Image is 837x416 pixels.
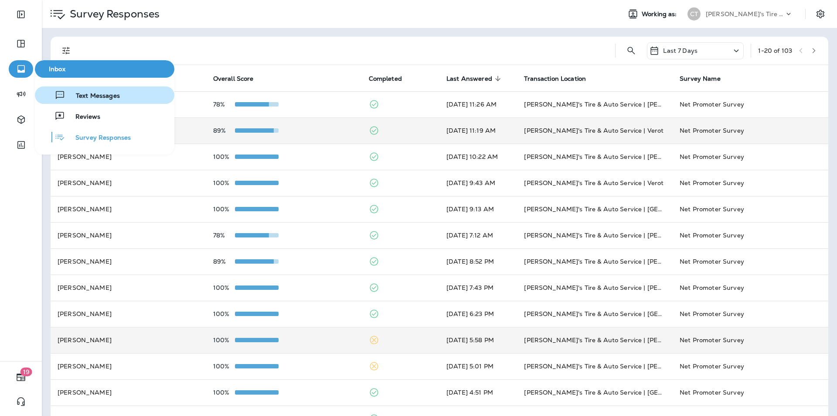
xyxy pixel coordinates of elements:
td: [PERSON_NAME] [51,301,206,327]
p: 100% [213,179,235,186]
p: Survey Responses [66,7,160,21]
button: Settings [813,6,828,22]
td: [PERSON_NAME]'s Tire & Auto Service | Verot [517,117,673,144]
span: Overall Score [213,75,254,83]
td: [PERSON_NAME]'s Tire & Auto Service | [GEOGRAPHIC_DATA] [517,379,673,406]
span: Survey Responses [65,134,131,142]
td: [DATE] 10:22 AM [439,144,517,170]
p: 89% [213,258,235,265]
td: [PERSON_NAME]'s Tire & Auto Service | [PERSON_NAME] [517,327,673,353]
td: [DATE] 5:58 PM [439,327,517,353]
span: Last Answered [446,75,492,83]
td: [DATE] 8:52 PM [439,248,517,275]
td: Net Promoter Survey [673,196,828,222]
button: Text Messages [35,86,174,104]
div: CT [687,7,701,21]
span: Inbox [38,65,171,73]
td: [PERSON_NAME]'s Tire & Auto Service | [PERSON_NAME] [517,91,673,117]
p: 100% [213,284,235,291]
td: [PERSON_NAME]'s Tire & Auto Service | [PERSON_NAME] [517,275,673,301]
td: [PERSON_NAME] [51,327,206,353]
td: [DATE] 11:19 AM [439,117,517,144]
td: [PERSON_NAME]'s Tire & Auto Service | [PERSON_NAME] [517,144,673,170]
td: [PERSON_NAME] [51,196,206,222]
td: Net Promoter Survey [673,117,828,144]
button: Expand Sidebar [9,6,33,23]
p: 100% [213,363,235,370]
td: [DATE] 11:26 AM [439,91,517,117]
td: Net Promoter Survey [673,222,828,248]
td: Net Promoter Survey [673,275,828,301]
td: [PERSON_NAME]'s Tire & Auto Service | [PERSON_NAME] [517,248,673,275]
p: Last 7 Days [663,47,697,54]
td: Net Promoter Survey [673,170,828,196]
td: [DATE] 6:23 PM [439,301,517,327]
span: Working as: [642,10,679,18]
button: Reviews [35,107,174,125]
td: Net Promoter Survey [673,301,828,327]
span: Text Messages [65,92,120,100]
p: 100% [213,389,235,396]
td: [PERSON_NAME]'s Tire & Auto Service | [GEOGRAPHIC_DATA] [517,301,673,327]
td: Net Promoter Survey [673,353,828,379]
p: 78% [213,232,235,239]
button: Survey Responses [35,128,174,146]
span: Reviews [65,113,100,121]
button: Inbox [35,60,174,78]
div: 1 - 20 of 103 [758,47,792,54]
p: 100% [213,153,235,160]
p: 100% [213,337,235,344]
button: Search Survey Responses [623,42,640,59]
td: [DATE] 5:01 PM [439,353,517,379]
p: 100% [213,206,235,213]
p: 89% [213,127,235,134]
td: [PERSON_NAME]'s Tire & Auto Service | [GEOGRAPHIC_DATA] [517,196,673,222]
td: [DATE] 7:12 AM [439,222,517,248]
td: [PERSON_NAME]'s Tire & Auto Service | [PERSON_NAME][GEOGRAPHIC_DATA] [517,222,673,248]
td: Net Promoter Survey [673,91,828,117]
td: [PERSON_NAME]'s Tire & Auto Service | Verot [517,170,673,196]
td: Net Promoter Survey [673,144,828,170]
span: Survey Name [680,75,721,83]
td: [DATE] 4:51 PM [439,379,517,406]
span: 19 [20,368,32,376]
td: Net Promoter Survey [673,327,828,353]
p: [PERSON_NAME]'s Tire & Auto [706,10,784,17]
p: 100% [213,310,235,317]
button: Filters [58,42,75,59]
td: Net Promoter Survey [673,379,828,406]
td: Net Promoter Survey [673,248,828,275]
p: 78% [213,101,235,108]
td: [PERSON_NAME] [51,144,206,170]
span: Completed [369,75,402,83]
td: [PERSON_NAME] [51,248,206,275]
td: [PERSON_NAME] [51,379,206,406]
td: [PERSON_NAME] [51,353,206,379]
td: [DATE] 7:43 PM [439,275,517,301]
span: Transaction Location [524,75,586,83]
td: [DATE] 9:13 AM [439,196,517,222]
td: [PERSON_NAME] [51,275,206,301]
td: [PERSON_NAME] [51,170,206,196]
td: [DATE] 9:43 AM [439,170,517,196]
td: [PERSON_NAME] [51,222,206,248]
td: [PERSON_NAME]'s Tire & Auto Service | [PERSON_NAME] [517,353,673,379]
